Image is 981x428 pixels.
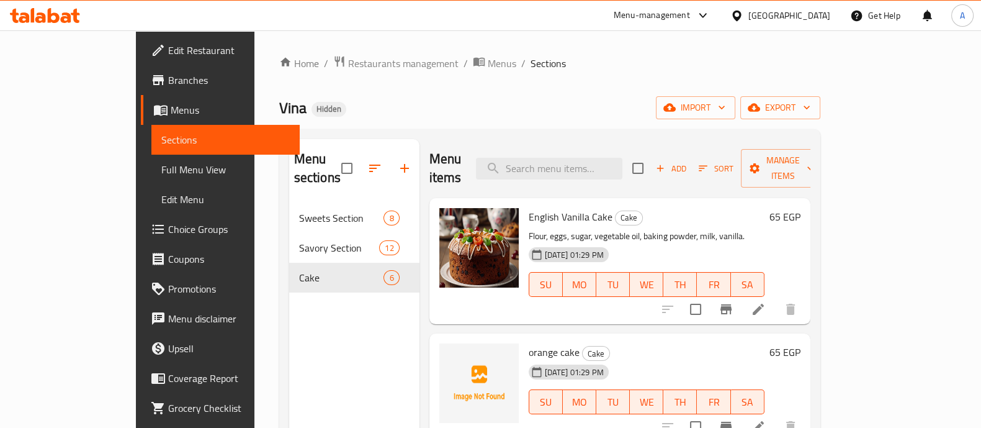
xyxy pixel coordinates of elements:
[663,389,697,414] button: TH
[531,56,566,71] span: Sections
[748,9,830,22] div: [GEOGRAPHIC_DATA]
[141,244,300,274] a: Coupons
[141,214,300,244] a: Choice Groups
[697,272,730,297] button: FR
[540,367,609,378] span: [DATE] 01:29 PM
[333,55,459,71] a: Restaurants management
[731,389,764,414] button: SA
[168,311,290,326] span: Menu disclaimer
[654,162,688,176] span: Add
[630,272,663,297] button: WE
[731,272,764,297] button: SA
[383,211,399,225] div: items
[540,249,609,261] span: [DATE] 01:29 PM
[534,393,558,411] span: SU
[625,155,651,181] span: Select section
[568,393,591,411] span: MO
[488,56,516,71] span: Menus
[141,65,300,95] a: Branches
[529,272,563,297] button: SU
[439,208,519,288] img: English Vanilla Cake
[168,401,290,416] span: Grocery Checklist
[299,211,384,225] span: Sweets Section
[776,294,805,324] button: delete
[429,150,462,187] h2: Menu items
[736,393,759,411] span: SA
[383,270,399,285] div: items
[161,162,290,177] span: Full Menu View
[311,104,346,114] span: Hidden
[289,233,419,263] div: Savory Section12
[141,274,300,304] a: Promotions
[161,132,290,147] span: Sections
[289,263,419,293] div: Cake6
[171,102,290,117] span: Menus
[289,198,419,298] nav: Menu sections
[601,276,625,294] span: TU
[583,347,609,361] span: Cake
[750,100,810,116] span: export
[614,8,690,23] div: Menu-management
[360,153,390,183] span: Sort sections
[161,192,290,207] span: Edit Menu
[668,276,692,294] span: TH
[141,334,300,363] a: Upsell
[529,207,612,226] span: English Vanilla Cake
[529,229,764,244] p: Flour, eggs, sugar, vegetable oil, baking powder, milk, vanilla.
[697,389,730,414] button: FR
[464,56,468,71] li: /
[151,125,300,155] a: Sections
[529,343,580,362] span: orange cake
[769,208,800,225] h6: 65 EGP
[141,304,300,334] a: Menu disclaimer
[683,296,709,322] span: Select to update
[615,211,643,225] div: Cake
[699,162,733,176] span: Sort
[141,363,300,393] a: Coverage Report
[279,94,307,122] span: Vina
[168,281,290,296] span: Promotions
[696,159,736,178] button: Sort
[384,212,398,224] span: 8
[711,294,741,324] button: Branch-specific-item
[582,346,610,361] div: Cake
[521,56,526,71] li: /
[299,270,384,285] span: Cake
[741,149,824,188] button: Manage items
[563,272,596,297] button: MO
[751,153,814,184] span: Manage items
[635,276,658,294] span: WE
[656,96,735,119] button: import
[616,211,642,225] span: Cake
[384,272,398,284] span: 6
[151,184,300,214] a: Edit Menu
[324,56,328,71] li: /
[596,272,630,297] button: TU
[596,389,630,414] button: TU
[529,389,563,414] button: SU
[168,222,290,237] span: Choice Groups
[651,159,691,178] button: Add
[563,389,596,414] button: MO
[168,341,290,356] span: Upsell
[151,155,300,184] a: Full Menu View
[635,393,658,411] span: WE
[380,242,398,254] span: 12
[702,393,725,411] span: FR
[568,276,591,294] span: MO
[299,240,380,255] span: Savory Section
[476,158,622,180] input: search
[473,55,516,71] a: Menus
[289,203,419,233] div: Sweets Section8
[168,371,290,386] span: Coverage Report
[141,35,300,65] a: Edit Restaurant
[141,393,300,423] a: Grocery Checklist
[141,95,300,125] a: Menus
[168,73,290,88] span: Branches
[736,276,759,294] span: SA
[168,43,290,58] span: Edit Restaurant
[666,100,725,116] span: import
[668,393,692,411] span: TH
[311,102,346,117] div: Hidden
[651,159,691,178] span: Add item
